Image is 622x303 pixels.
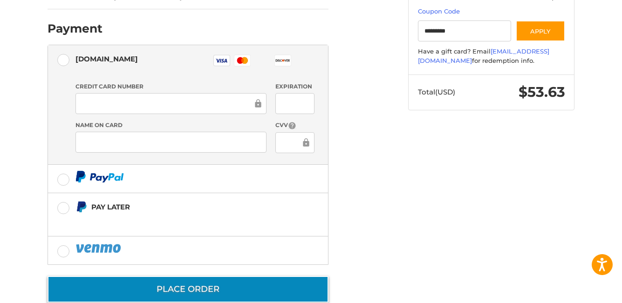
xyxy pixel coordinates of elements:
[418,47,565,65] div: Have a gift card? Email for redemption info.
[75,121,267,129] label: Name on Card
[75,171,124,182] img: PayPal icon
[75,51,138,67] div: [DOMAIN_NAME]
[418,88,455,96] span: Total (USD)
[519,83,565,101] span: $53.63
[75,242,123,254] img: PayPal icon
[418,7,460,15] a: Coupon Code
[516,20,565,41] button: Apply
[48,21,103,36] h2: Payment
[275,82,314,91] label: Expiration
[418,20,512,41] input: Gift Certificate or Coupon Code
[75,201,87,213] img: Pay Later icon
[275,121,314,130] label: CVV
[418,47,549,64] a: [EMAIL_ADDRESS][DOMAIN_NAME]
[75,82,267,91] label: Credit Card Number
[48,276,328,303] button: Place Order
[91,199,270,215] div: Pay Later
[75,217,270,225] iframe: PayPal Message 2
